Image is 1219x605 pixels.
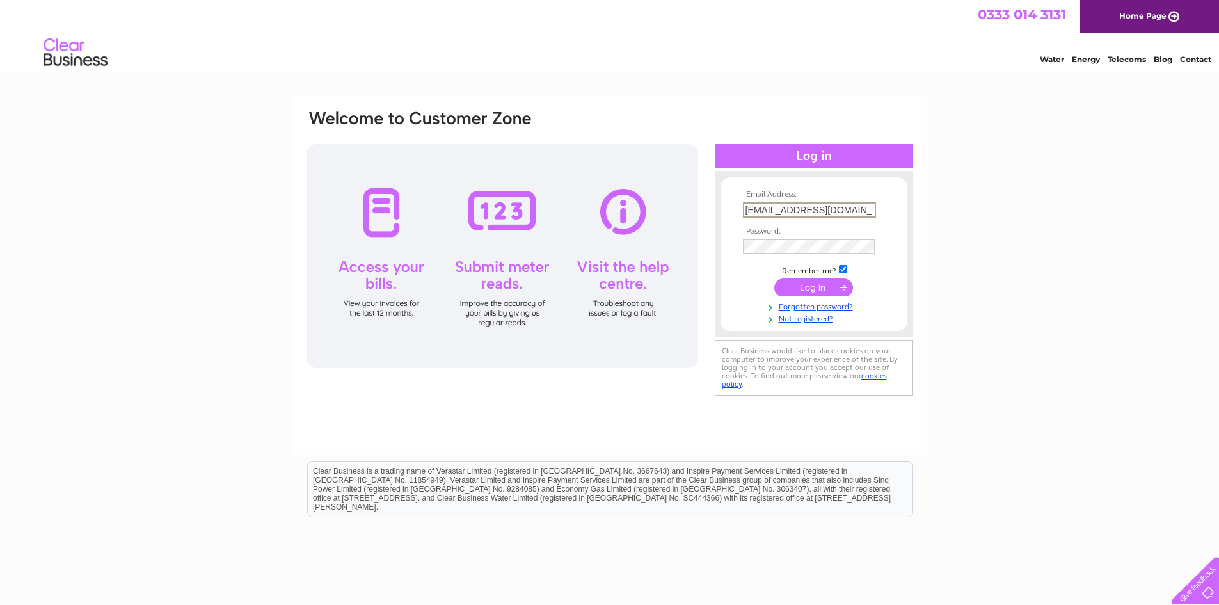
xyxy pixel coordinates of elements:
a: Not registered? [743,312,888,324]
div: Clear Business would like to place cookies on your computer to improve your experience of the sit... [715,340,913,396]
a: Telecoms [1108,54,1146,64]
a: 0333 014 3131 [978,6,1066,22]
img: logo.png [43,33,108,72]
a: Forgotten password? [743,300,888,312]
a: Energy [1072,54,1100,64]
a: cookies policy [722,371,887,389]
th: Email Address: [740,190,888,199]
a: Water [1040,54,1064,64]
td: Remember me? [740,263,888,276]
a: Blog [1154,54,1172,64]
div: Clear Business is a trading name of Verastar Limited (registered in [GEOGRAPHIC_DATA] No. 3667643... [308,7,912,62]
th: Password: [740,227,888,236]
input: Submit [774,278,853,296]
a: Contact [1180,54,1211,64]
